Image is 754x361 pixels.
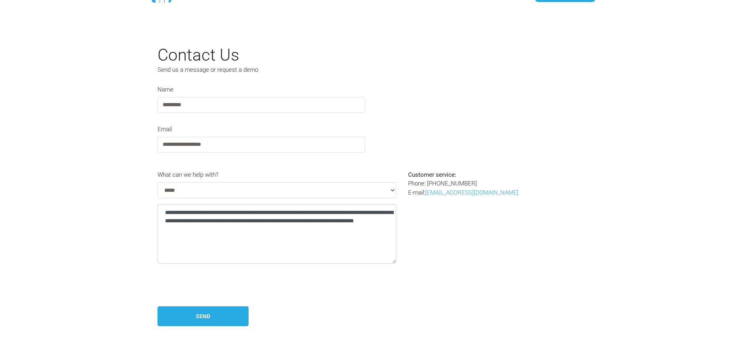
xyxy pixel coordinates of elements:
[402,170,528,269] div: Phone: [PHONE_NUMBER] E-mail:
[408,171,456,178] b: Customer service:
[158,125,172,134] label: Email
[158,269,278,300] iframe: reCAPTCHA
[158,170,218,180] label: What can we help with?
[158,45,522,65] h2: Contact Us
[425,189,518,196] a: [EMAIL_ADDRESS][DOMAIN_NAME]
[158,65,340,74] p: Send us a message or request a demo
[158,85,173,94] label: Name
[158,306,249,327] button: Send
